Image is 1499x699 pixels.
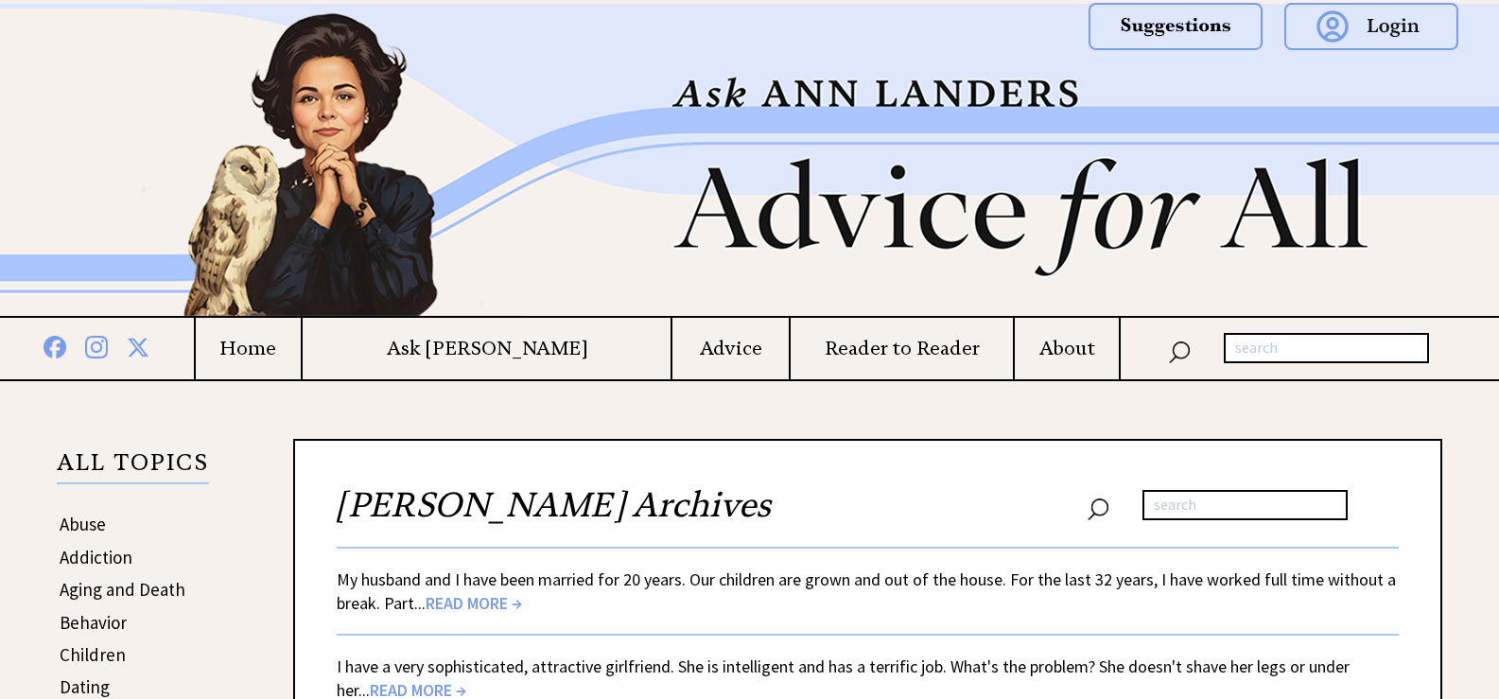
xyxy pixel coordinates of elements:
a: Reader to Reader [791,337,1014,360]
a: Abuse [60,513,106,535]
input: search [1142,490,1348,520]
img: search_nav.png [1168,337,1191,364]
a: Behavior [60,611,127,634]
a: Addiction [60,546,132,568]
a: Aging and Death [60,578,185,601]
a: Children [60,643,126,666]
img: instagram%20blue.png [85,332,108,358]
a: My husband and I have been married for 20 years. Our children are grown and out of the house. For... [337,568,1396,614]
a: Dating [60,675,110,698]
h2: [PERSON_NAME] Archives [337,482,1399,547]
img: facebook%20blue.png [44,332,66,358]
img: header2b_v1.png [69,4,1431,316]
img: suggestions.png [1089,3,1263,50]
img: search_nav.png [1087,494,1109,521]
img: x%20blue.png [127,333,149,358]
a: Home [196,337,301,360]
img: login.png [1284,3,1458,50]
img: right_new2.png [1431,4,1440,316]
span: READ MORE → [426,592,522,614]
a: About [1015,337,1119,360]
input: search [1224,333,1429,363]
a: Ask [PERSON_NAME] [303,337,671,360]
a: Advice [672,337,788,360]
p: ALL TOPICS [57,452,209,484]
